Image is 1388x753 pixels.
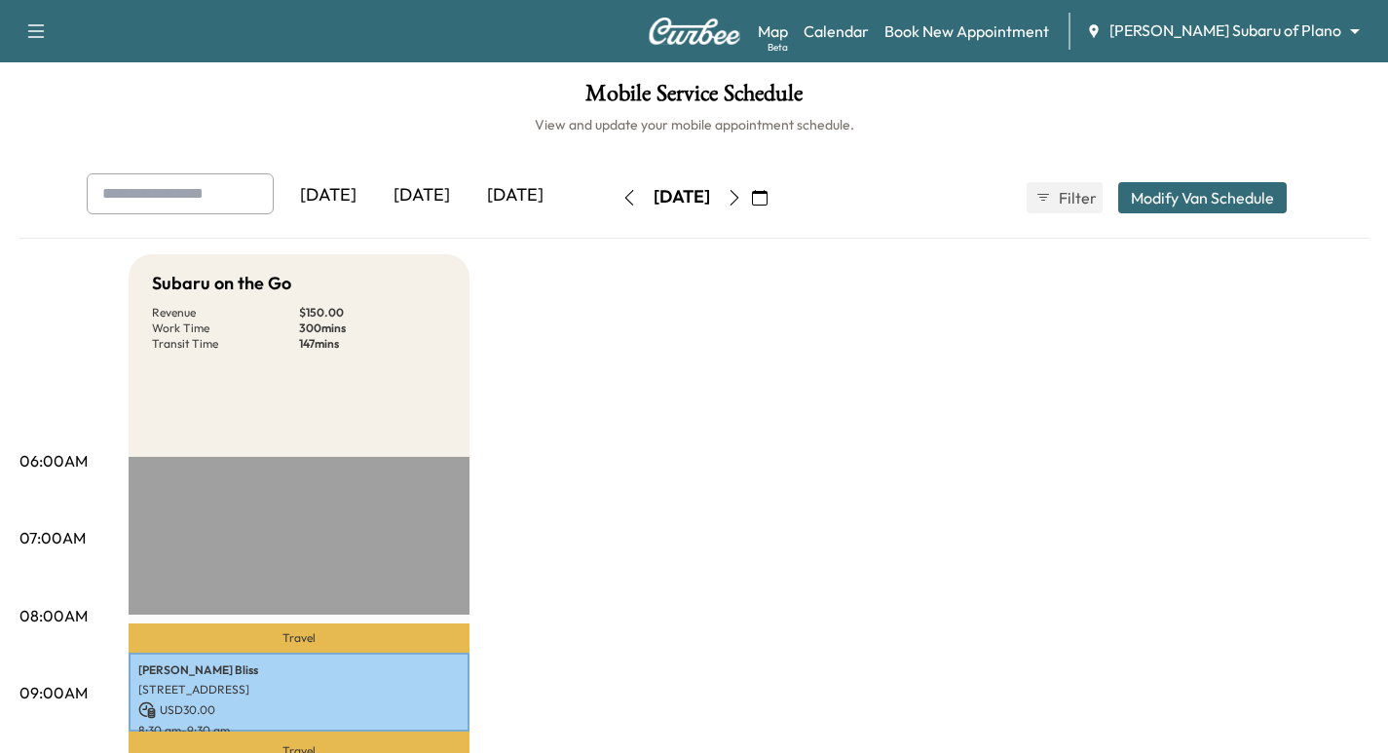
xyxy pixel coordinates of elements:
[19,449,88,472] p: 06:00AM
[19,604,88,627] p: 08:00AM
[1118,182,1287,213] button: Modify Van Schedule
[299,320,446,336] p: 300 mins
[129,623,469,654] p: Travel
[152,270,291,297] h5: Subaru on the Go
[152,320,299,336] p: Work Time
[152,336,299,352] p: Transit Time
[758,19,788,43] a: MapBeta
[469,173,562,218] div: [DATE]
[804,19,869,43] a: Calendar
[375,173,469,218] div: [DATE]
[138,723,460,738] p: 8:30 am - 9:30 am
[19,115,1369,134] h6: View and update your mobile appointment schedule.
[884,19,1049,43] a: Book New Appointment
[648,18,741,45] img: Curbee Logo
[138,701,460,719] p: USD 30.00
[138,682,460,697] p: [STREET_ADDRESS]
[654,185,710,209] div: [DATE]
[138,662,460,678] p: [PERSON_NAME] Bliss
[1109,19,1341,42] span: [PERSON_NAME] Subaru of Plano
[152,305,299,320] p: Revenue
[1027,182,1103,213] button: Filter
[281,173,375,218] div: [DATE]
[768,40,788,55] div: Beta
[1059,186,1094,209] span: Filter
[19,526,86,549] p: 07:00AM
[19,681,88,704] p: 09:00AM
[299,336,446,352] p: 147 mins
[299,305,446,320] p: $ 150.00
[19,82,1369,115] h1: Mobile Service Schedule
